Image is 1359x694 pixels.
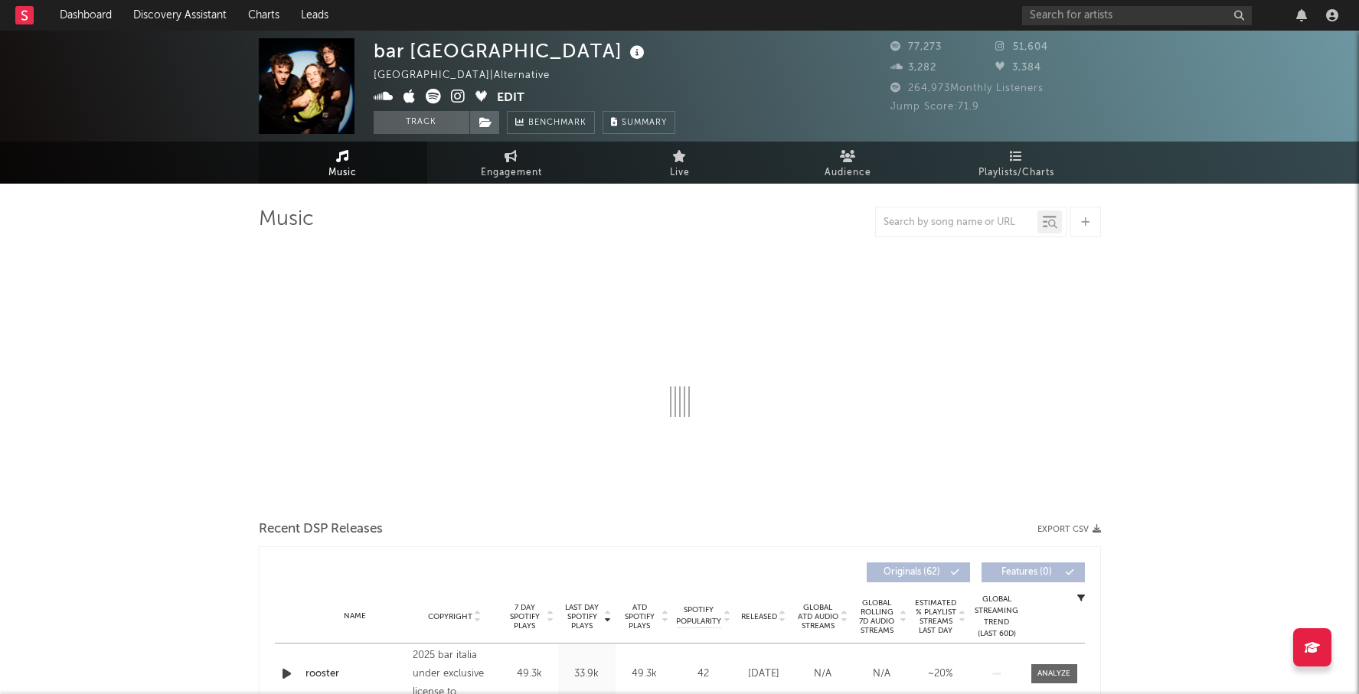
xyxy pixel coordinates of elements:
button: Originals(62) [867,562,970,582]
a: Live [596,142,764,184]
div: [GEOGRAPHIC_DATA] | Alternative [374,67,567,85]
button: Export CSV [1037,525,1101,534]
a: Playlists/Charts [933,142,1101,184]
span: Benchmark [528,114,586,132]
span: Global Rolling 7D Audio Streams [856,598,898,635]
span: 264,973 Monthly Listeners [890,83,1044,93]
a: Benchmark [507,111,595,134]
span: Last Day Spotify Plays [562,603,603,630]
span: Copyright [428,612,472,621]
span: Originals ( 62 ) [877,568,947,577]
span: Spotify Popularity [676,604,721,627]
span: Recent DSP Releases [259,520,383,539]
span: Global ATD Audio Streams [797,603,839,630]
div: bar [GEOGRAPHIC_DATA] [374,38,648,64]
div: 49.3k [505,666,554,682]
span: Summary [622,119,667,127]
button: Summary [603,111,675,134]
span: 51,604 [995,42,1048,52]
a: Engagement [427,142,596,184]
span: Live [670,164,690,182]
div: 42 [677,666,730,682]
input: Search by song name or URL [876,217,1037,229]
span: Audience [825,164,871,182]
a: rooster [305,666,406,682]
span: 3,282 [890,63,936,73]
span: Features ( 0 ) [991,568,1062,577]
div: N/A [797,666,848,682]
span: 77,273 [890,42,942,52]
div: ~ 20 % [915,666,966,682]
span: ATD Spotify Plays [619,603,660,630]
div: N/A [856,666,907,682]
span: Playlists/Charts [978,164,1054,182]
div: Name [305,611,406,622]
button: Edit [497,89,524,108]
span: Music [328,164,357,182]
div: 49.3k [619,666,669,682]
a: Audience [764,142,933,184]
input: Search for artists [1022,6,1252,25]
div: 33.9k [562,666,612,682]
div: [DATE] [738,666,789,682]
span: Estimated % Playlist Streams Last Day [915,598,957,635]
span: 7 Day Spotify Plays [505,603,545,630]
span: Engagement [481,164,542,182]
div: Global Streaming Trend (Last 60D) [974,594,1020,640]
span: Released [741,612,777,621]
span: Jump Score: 71.9 [890,102,979,112]
span: 3,384 [995,63,1041,73]
a: Music [259,142,427,184]
button: Track [374,111,469,134]
button: Features(0) [982,562,1085,582]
